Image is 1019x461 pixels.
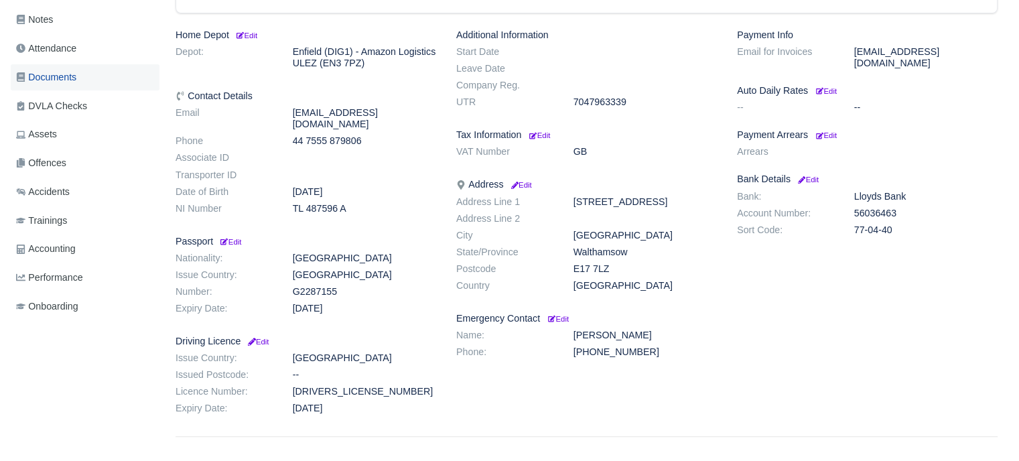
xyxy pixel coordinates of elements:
[563,280,727,291] dd: [GEOGRAPHIC_DATA]
[446,280,563,291] dt: Country
[165,46,283,69] dt: Depot:
[16,241,76,257] span: Accounting
[11,121,159,147] a: Assets
[563,330,727,341] dd: [PERSON_NAME]
[727,208,844,219] dt: Account Number:
[165,203,283,214] dt: NI Number
[16,127,57,142] span: Assets
[283,46,446,69] dd: Enfield (DIG1) - Amazon Logistics ULEZ (EN3 7PZ)
[727,224,844,236] dt: Sort Code:
[283,203,446,214] dd: TL 487596 A
[16,41,76,56] span: Attendance
[816,87,837,95] small: Edit
[813,129,837,140] a: Edit
[165,135,283,147] dt: Phone
[176,236,436,247] h6: Passport
[16,184,70,200] span: Accidents
[952,397,1019,461] iframe: Chat Widget
[283,303,446,314] dd: [DATE]
[165,107,283,130] dt: Email
[844,208,1008,219] dd: 56036463
[165,253,283,264] dt: Nationality:
[844,102,1008,113] dd: --
[165,303,283,314] dt: Expiry Date:
[737,174,998,185] h6: Bank Details
[737,29,998,41] h6: Payment Info
[727,191,844,202] dt: Bank:
[246,336,269,346] a: Edit
[446,330,563,341] dt: Name:
[283,186,446,198] dd: [DATE]
[283,352,446,364] dd: [GEOGRAPHIC_DATA]
[563,346,727,358] dd: [PHONE_NUMBER]
[527,129,550,140] a: Edit
[218,238,241,246] small: Edit
[446,96,563,108] dt: UTR
[563,96,727,108] dd: 7047963339
[234,31,257,40] small: Edit
[176,90,436,102] h6: Contact Details
[283,369,446,381] dd: --
[446,80,563,91] dt: Company Reg.
[563,247,727,258] dd: Walthamsow
[11,208,159,234] a: Trainings
[283,403,446,414] dd: [DATE]
[456,29,717,41] h6: Additional Information
[727,46,844,69] dt: Email for Invoices
[545,313,569,324] a: Edit
[737,85,998,96] h6: Auto Daily Rates
[246,338,269,346] small: Edit
[796,174,819,184] a: Edit
[16,98,87,114] span: DVLA Checks
[16,213,67,228] span: Trainings
[176,29,436,41] h6: Home Depot
[176,336,436,347] h6: Driving Licence
[446,196,563,208] dt: Address Line 1
[165,170,283,181] dt: Transporter ID
[813,85,837,96] a: Edit
[16,70,76,85] span: Documents
[456,179,717,190] h6: Address
[446,63,563,74] dt: Leave Date
[165,186,283,198] dt: Date of Birth
[563,146,727,157] dd: GB
[508,181,531,189] small: Edit
[456,129,717,141] h6: Tax Information
[165,403,283,414] dt: Expiry Date:
[844,46,1008,69] dd: [EMAIL_ADDRESS][DOMAIN_NAME]
[529,131,550,139] small: Edit
[165,269,283,281] dt: Issue Country:
[16,270,83,285] span: Performance
[11,150,159,176] a: Offences
[563,263,727,275] dd: E17 7LZ
[563,196,727,208] dd: [STREET_ADDRESS]
[16,299,78,314] span: Onboarding
[11,64,159,90] a: Documents
[283,269,446,281] dd: [GEOGRAPHIC_DATA]
[11,293,159,320] a: Onboarding
[844,191,1008,202] dd: Lloyds Bank
[508,179,531,190] a: Edit
[165,369,283,381] dt: Issued Postcode:
[548,315,569,323] small: Edit
[456,313,717,324] h6: Emergency Contact
[11,7,159,33] a: Notes
[283,286,446,298] dd: G2287155
[737,129,998,141] h6: Payment Arrears
[844,224,1008,236] dd: 77-04-40
[165,352,283,364] dt: Issue Country:
[234,29,257,40] a: Edit
[11,236,159,262] a: Accounting
[165,286,283,298] dt: Number:
[796,176,819,184] small: Edit
[16,155,66,171] span: Offences
[446,263,563,275] dt: Postcode
[165,386,283,397] dt: Licence Number:
[446,346,563,358] dt: Phone:
[446,230,563,241] dt: City
[446,46,563,58] dt: Start Date
[816,131,837,139] small: Edit
[283,135,446,147] dd: 44 7555 879806
[727,146,844,157] dt: Arrears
